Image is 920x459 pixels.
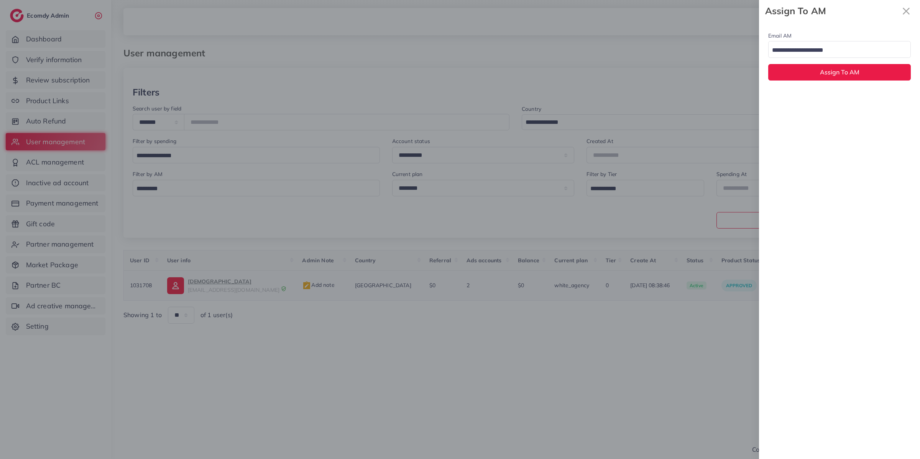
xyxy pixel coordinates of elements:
button: Assign To AM [768,64,911,81]
span: Assign To AM [820,68,859,76]
div: Search for option [768,41,911,58]
svg: x [899,3,914,19]
label: Email AM [768,32,792,39]
strong: Assign To AM [765,4,899,18]
input: Search for option [769,44,901,56]
button: Close [899,3,914,19]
